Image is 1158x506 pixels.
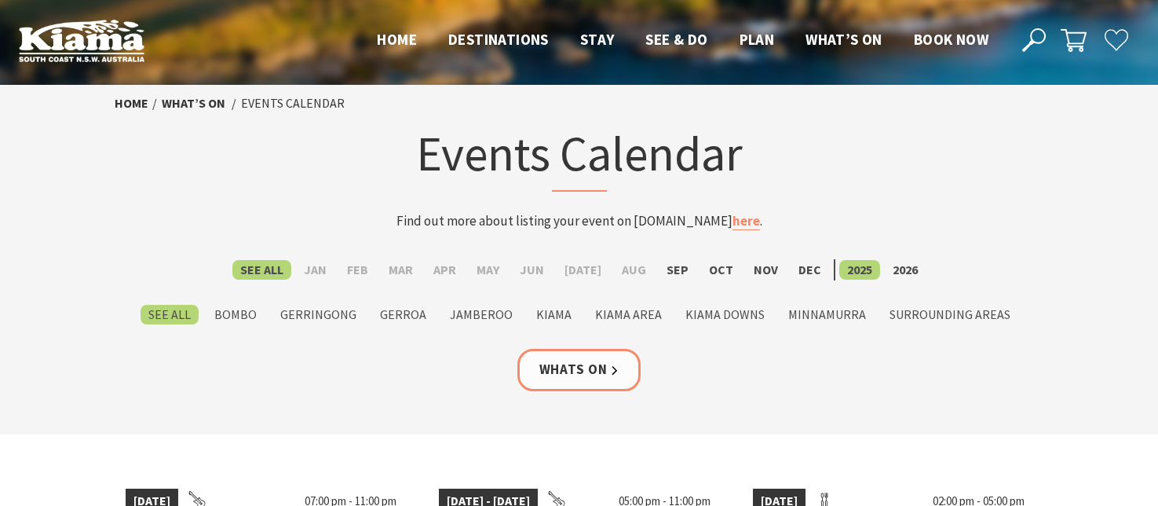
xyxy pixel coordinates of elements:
a: What’s On [162,95,225,112]
a: Home [115,95,148,112]
label: Aug [614,260,654,280]
label: [DATE] [557,260,609,280]
span: Home [377,30,417,49]
label: Dec [791,260,829,280]
label: Jamberoo [442,305,521,324]
label: May [469,260,507,280]
a: here [732,212,760,230]
label: Kiama Area [587,305,670,324]
h1: Events Calendar [272,122,887,192]
span: See & Do [645,30,707,49]
label: Kiama Downs [678,305,773,324]
nav: Main Menu [361,27,1004,53]
label: Oct [701,260,741,280]
a: Whats On [517,349,641,390]
label: 2025 [839,260,880,280]
span: What’s On [805,30,882,49]
p: Find out more about listing your event on [DOMAIN_NAME] . [272,211,887,232]
label: See All [232,260,291,280]
label: Apr [426,260,464,280]
label: Feb [339,260,376,280]
span: Destinations [448,30,549,49]
label: See All [141,305,199,324]
label: Bombo [206,305,265,324]
label: Gerroa [372,305,434,324]
label: Mar [381,260,421,280]
label: Sep [659,260,696,280]
label: Gerringong [272,305,364,324]
label: Nov [746,260,786,280]
label: Surrounding Areas [882,305,1018,324]
label: Jun [512,260,552,280]
span: Book now [914,30,988,49]
img: Kiama Logo [19,19,144,62]
label: Kiama [528,305,579,324]
label: Minnamurra [780,305,874,324]
li: Events Calendar [241,93,345,114]
span: Stay [580,30,615,49]
label: Jan [296,260,334,280]
span: Plan [740,30,775,49]
label: 2026 [885,260,926,280]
